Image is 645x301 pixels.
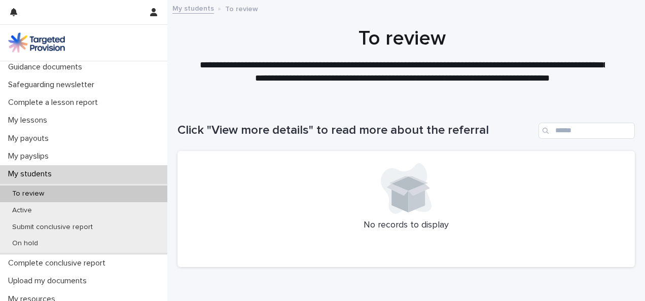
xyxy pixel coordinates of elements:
p: To review [4,190,52,198]
p: Active [4,206,40,215]
p: No records to display [190,220,623,231]
input: Search [539,123,635,139]
p: My lessons [4,116,55,125]
a: My students [172,2,214,14]
p: Guidance documents [4,62,90,72]
p: Complete conclusive report [4,258,114,268]
img: M5nRWzHhSzIhMunXDL62 [8,32,65,53]
h1: To review [177,26,627,51]
p: Submit conclusive report [4,223,101,232]
p: My payouts [4,134,57,143]
p: Complete a lesson report [4,98,106,107]
h1: Click "View more details" to read more about the referral [177,123,534,138]
p: My students [4,169,60,179]
p: Safeguarding newsletter [4,80,102,90]
p: My payslips [4,152,57,161]
p: On hold [4,239,46,248]
p: To review [225,3,258,14]
p: Upload my documents [4,276,95,286]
